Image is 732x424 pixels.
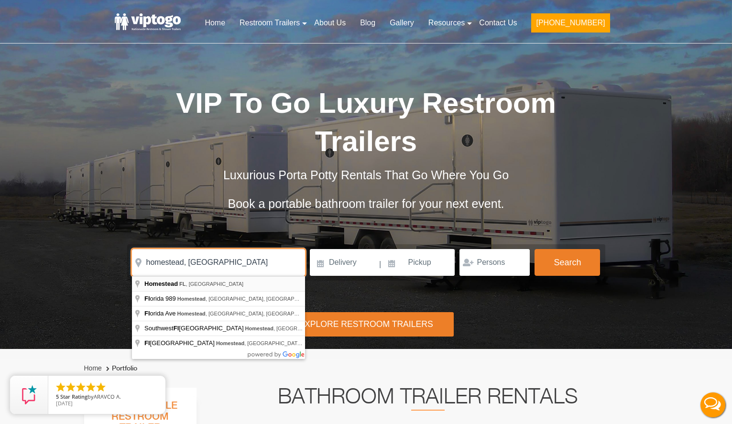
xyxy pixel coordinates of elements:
span: [DATE] [56,400,73,407]
li:  [95,381,107,393]
span: Homestead [144,280,178,287]
li:  [85,381,97,393]
span: orida 989 [144,295,177,302]
span: by [56,394,158,401]
a: Home [197,12,232,33]
span: Luxurious Porta Potty Rentals That Go Where You Go [223,168,509,182]
a: Home [84,364,102,372]
span: orida Ave [144,310,177,317]
span: [GEOGRAPHIC_DATA] [144,339,216,347]
li:  [65,381,76,393]
input: Delivery [310,249,378,276]
button: Live Chat [694,386,732,424]
span: FL [179,281,186,287]
a: [PHONE_NUMBER] [524,12,617,38]
span: , [GEOGRAPHIC_DATA], [GEOGRAPHIC_DATA] [216,340,360,346]
span: ARAVCO A. [94,393,121,400]
span: | [379,249,381,280]
a: Gallery [382,12,421,33]
span: , [GEOGRAPHIC_DATA] [179,281,243,287]
a: Restroom Trailers [232,12,307,33]
span: Homestead [216,340,244,346]
li: Portfolio [104,363,137,374]
input: Where do you need your restroom? [132,249,305,276]
span: Fl [144,295,150,302]
span: Fl [144,310,150,317]
span: VIP To Go Luxury Restroom Trailers [176,87,556,157]
li:  [75,381,87,393]
span: , [GEOGRAPHIC_DATA], [GEOGRAPHIC_DATA] [177,296,321,302]
span: Star Rating [60,393,87,400]
a: Contact Us [472,12,524,33]
span: Fl [174,325,179,332]
a: Resources [421,12,472,33]
span: 5 [56,393,59,400]
span: Homestead [177,296,206,302]
li:  [55,381,66,393]
span: , [GEOGRAPHIC_DATA], [GEOGRAPHIC_DATA] [177,311,321,316]
h2: Bathroom Trailer Rentals [209,388,646,411]
span: Book a portable bathroom trailer for your next event. [228,197,504,210]
span: Fl [144,339,150,347]
input: Pickup [382,249,455,276]
button: Search [535,249,600,276]
button: [PHONE_NUMBER] [531,13,610,33]
div: Explore Restroom Trailers [278,312,454,337]
a: About Us [307,12,353,33]
span: Homestead [245,326,273,331]
img: Review Rating [20,385,39,404]
input: Persons [459,249,530,276]
span: , [GEOGRAPHIC_DATA], [GEOGRAPHIC_DATA] [245,326,389,331]
span: Southwest [GEOGRAPHIC_DATA] [144,325,245,332]
a: Blog [353,12,382,33]
span: Homestead [177,311,206,316]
